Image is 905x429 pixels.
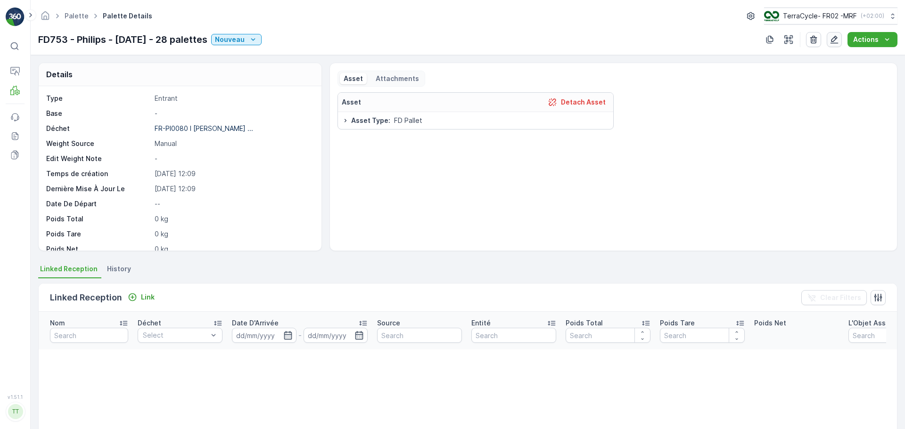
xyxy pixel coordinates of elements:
p: 0 kg [155,229,312,239]
input: Search [377,328,462,343]
p: Poids Total [46,214,151,224]
p: Déchet [138,318,161,328]
p: -- [155,199,312,209]
p: Asset [344,74,363,83]
p: Details [46,69,73,80]
input: Search [660,328,745,343]
span: Asset Type : [351,116,390,125]
p: Manual [155,139,312,148]
button: TT [6,402,25,421]
p: Dernière Mise À Jour Le [46,184,151,194]
p: - [298,330,302,341]
img: terracycle.png [764,11,779,21]
p: Link [141,292,155,302]
span: Palette Details [101,11,154,21]
p: Poids Tare [660,318,695,328]
p: Temps de création [46,169,151,178]
p: Entrant [155,94,312,103]
span: v 1.51.1 [6,394,25,400]
span: Linked Reception [40,264,98,274]
p: [DATE] 12:09 [155,169,312,178]
p: Poids Net [754,318,786,328]
p: Source [377,318,400,328]
input: Search [566,328,650,343]
p: Edit Weight Note [46,154,151,163]
p: TerraCycle- FR02 -MRF [783,11,857,21]
button: Actions [847,32,897,47]
p: Date D'Arrivée [232,318,279,328]
button: Nouveau [211,34,262,45]
div: TT [8,404,23,419]
p: L'Objet Associé [848,318,900,328]
span: FD Pallet [394,116,422,125]
p: Poids Net [46,244,151,254]
p: - [155,109,312,118]
p: Base [46,109,151,118]
button: Detach Asset [544,97,609,108]
p: FD753 - Philips - [DATE] - 28 palettes [38,32,207,47]
p: Nom [50,318,65,328]
a: Homepage [40,14,50,22]
p: Weight Source [46,139,151,148]
input: dd/mm/yyyy [232,328,296,343]
p: Poids Tare [46,229,151,239]
p: Entité [471,318,491,328]
p: FR-PI0080 I [PERSON_NAME] ... [155,124,253,132]
span: History [107,264,131,274]
p: Linked Reception [50,291,122,304]
p: Type [46,94,151,103]
a: Palette [65,12,89,20]
p: Date De Départ [46,199,151,209]
p: Select [143,331,208,340]
p: Actions [853,35,879,44]
p: Poids Total [566,318,603,328]
img: logo [6,8,25,26]
p: ( +02:00 ) [861,12,884,20]
input: Search [471,328,556,343]
p: Asset [342,97,361,107]
button: Link [124,291,158,303]
p: [DATE] 12:09 [155,184,312,194]
input: Search [50,328,128,343]
p: 0 kg [155,214,312,224]
p: 0 kg [155,244,312,254]
p: - [155,154,312,163]
button: Clear Filters [801,290,867,305]
input: dd/mm/yyyy [304,328,368,343]
p: Nouveau [215,35,245,44]
p: Attachments [374,74,419,83]
p: Déchet [46,124,151,133]
p: Detach Asset [561,97,606,107]
p: Clear Filters [820,293,861,302]
button: TerraCycle- FR02 -MRF(+02:00) [764,8,897,24]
